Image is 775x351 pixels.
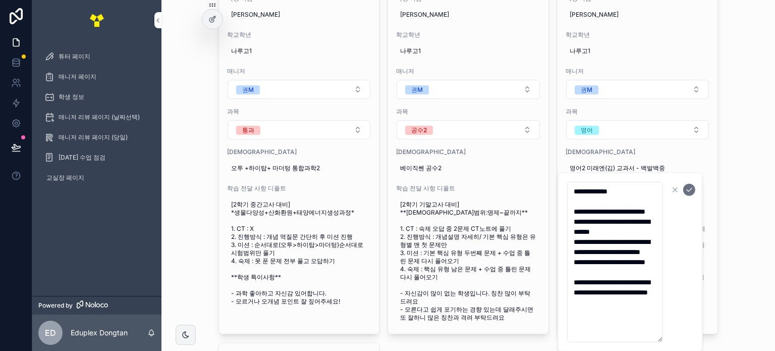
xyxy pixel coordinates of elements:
a: Powered by [32,296,161,315]
span: 학교학년 [396,31,540,39]
span: Powered by [38,302,73,310]
a: 교실장 페이지 [38,169,155,187]
span: 매니저 [227,67,371,75]
div: scrollable content [32,40,161,200]
span: [DEMOGRAPHIC_DATA] [227,148,371,156]
span: ED [45,327,56,339]
a: 튜터 페이지 [38,47,155,66]
span: [PERSON_NAME] [570,11,706,19]
span: 튜터 페이지 [59,53,90,61]
a: 학생 정보 [38,88,155,106]
span: 매니저 [566,67,710,75]
div: 통과 [242,126,254,135]
div: 권M [411,85,423,94]
span: [2학기 중간고사 대비] *생물다양성+산화환원+태양에너지생성과정* 1. CT : X 2. 진행방식 : 개념 역질문 간단히 후 미션 진행 3. 미션 : 순서대로(오투>하이탑>마... [231,200,367,306]
span: [PERSON_NAME] [400,11,536,19]
span: 나루고1 [570,47,706,55]
span: 오투 +하이탑+ 마더텅 통합과학2 [231,164,367,172]
img: App logo [89,12,105,28]
span: 교실장 페이지 [46,174,84,182]
a: 매니저 리뷰 페이지 (날짜선택) [38,108,155,126]
div: 권M [242,85,254,94]
span: 베이직쎈 공수2 [400,164,536,172]
div: 공수2 [411,126,427,135]
div: 영어 [581,126,593,135]
span: 학교학년 [227,31,371,39]
span: 학교학년 [566,31,710,39]
span: [DEMOGRAPHIC_DATA] [396,148,540,156]
span: 나루고1 [400,47,536,55]
div: 권M [581,85,592,94]
p: Eduplex Dongtan [71,328,128,338]
button: Select Button [566,80,709,99]
span: [DEMOGRAPHIC_DATA] [566,148,710,156]
span: [PERSON_NAME] [231,11,367,19]
span: 학습 전달 사항 디폴트 [396,184,540,192]
span: 과목 [566,108,710,116]
a: 매니저 리뷰 페이지 (당일) [38,128,155,146]
button: Select Button [228,120,371,139]
span: 과목 [396,108,540,116]
span: 매니저 리뷰 페이지 (날짜선택) [59,113,140,121]
a: 매니저 페이지 [38,68,155,86]
a: [DATE] 수업 점검 [38,148,155,167]
span: 과목 [227,108,371,116]
span: 학습 전달 사항 디폴트 [227,184,371,192]
span: 매니저 리뷰 페이지 (당일) [59,133,128,141]
button: Select Button [397,80,540,99]
span: 나루고1 [231,47,367,55]
span: [DATE] 수업 점검 [59,154,105,162]
button: Select Button [566,120,709,139]
span: 학생 정보 [59,93,84,101]
span: 매니저 [396,67,540,75]
button: Select Button [228,80,371,99]
span: 매니저 페이지 [59,73,96,81]
span: [2학기 기말고사 대비] **[DEMOGRAPHIC_DATA]범위:명제~끝까지** 1. CT : 숙제 오답 중 2문제 CT노트에 풀기 2. 진행방식 : 개념설명 자세히/ 기본... [400,200,536,322]
button: Select Button [397,120,540,139]
span: 영어2 미래엔(김) 교과서 - 백발백중 [570,164,706,172]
